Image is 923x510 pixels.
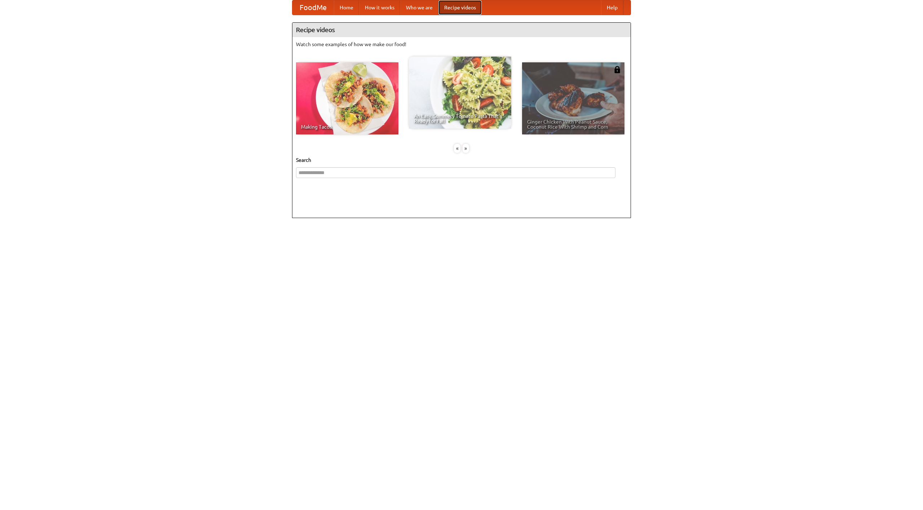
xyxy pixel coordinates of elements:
p: Watch some examples of how we make our food! [296,41,627,48]
a: FoodMe [292,0,334,15]
a: How it works [359,0,400,15]
h5: Search [296,156,627,164]
a: An Easy, Summery Tomato Pasta That's Ready for Fall [409,57,511,129]
div: » [463,144,469,153]
h4: Recipe videos [292,23,631,37]
span: An Easy, Summery Tomato Pasta That's Ready for Fall [414,114,506,124]
a: Who we are [400,0,438,15]
a: Home [334,0,359,15]
a: Recipe videos [438,0,482,15]
a: Help [601,0,623,15]
a: Making Tacos [296,62,398,134]
div: « [454,144,460,153]
img: 483408.png [614,66,621,73]
span: Making Tacos [301,124,393,129]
